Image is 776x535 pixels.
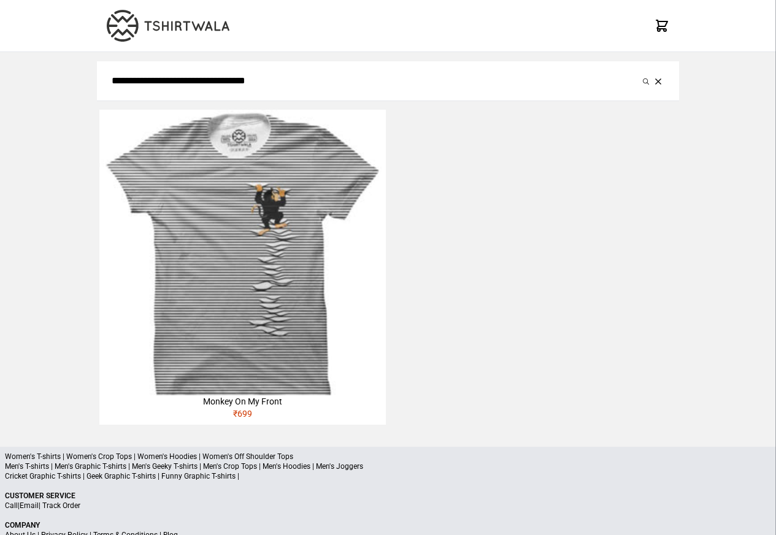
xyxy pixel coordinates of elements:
[99,395,385,408] div: Monkey On My Front
[5,461,771,471] p: Men's T-shirts | Men's Graphic T-shirts | Men's Geeky T-shirts | Men's Crop Tops | Men's Hoodies ...
[99,110,385,425] a: Monkey On My Front₹699
[5,471,771,481] p: Cricket Graphic T-shirts | Geek Graphic T-shirts | Funny Graphic T-shirts |
[5,520,771,530] p: Company
[652,74,664,88] button: Clear the search query.
[640,74,652,88] button: Submit your search query.
[5,501,18,510] a: Call
[5,452,771,461] p: Women's T-shirts | Women's Crop Tops | Women's Hoodies | Women's Off Shoulder Tops
[99,110,385,395] img: monkey-climbing-320x320.jpg
[107,10,229,42] img: TW-LOGO-400-104.png
[5,501,771,510] p: | |
[20,501,39,510] a: Email
[42,501,80,510] a: Track Order
[5,491,771,501] p: Customer Service
[99,408,385,425] div: ₹ 699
